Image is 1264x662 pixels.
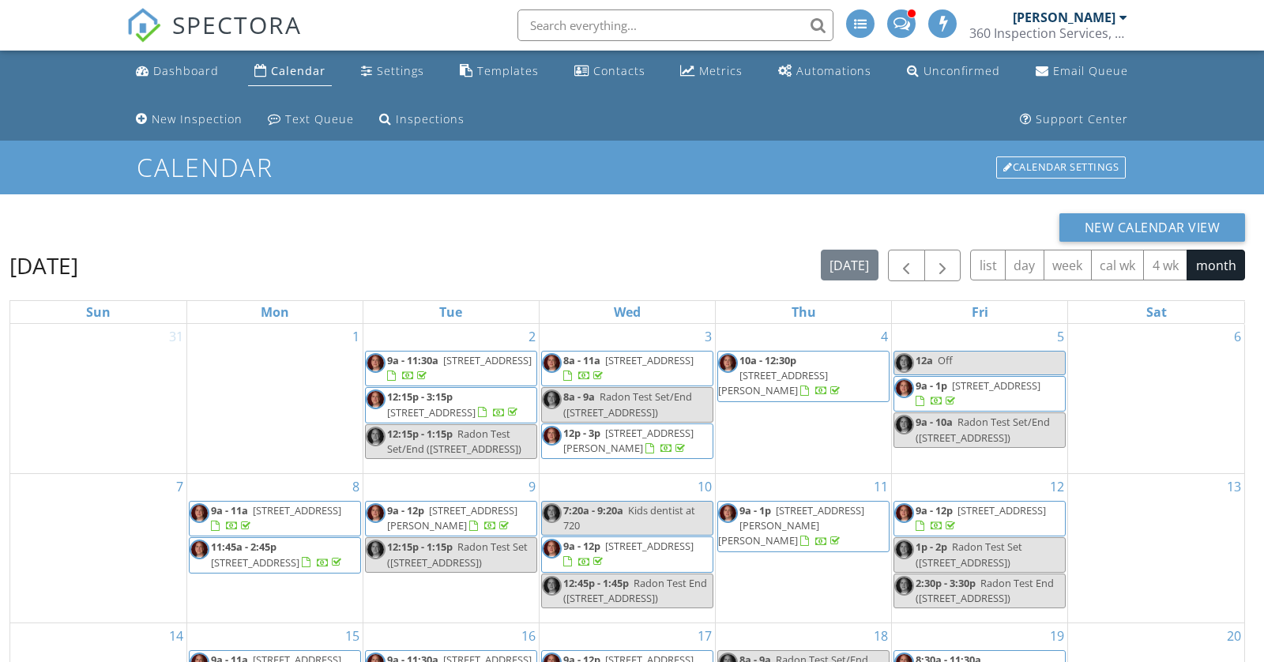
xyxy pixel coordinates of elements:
[894,540,914,559] img: headshot.jpeg
[894,503,914,523] img: headshot.jpeg
[1224,474,1244,499] a: Go to September 13, 2025
[593,63,645,78] div: Contacts
[563,353,600,367] span: 8a - 11a
[10,324,186,474] td: Go to August 31, 2025
[916,576,976,590] span: 2:30p - 3:30p
[373,105,471,134] a: Inspections
[1059,213,1246,242] button: New Calendar View
[248,57,332,86] a: Calendar
[894,353,914,373] img: headshot.jpeg
[258,301,292,323] a: Monday
[892,324,1068,474] td: Go to September 5, 2025
[172,8,302,41] span: SPECTORA
[541,351,713,386] a: 8a - 11a [STREET_ADDRESS]
[387,503,424,517] span: 9a - 12p
[366,503,386,523] img: headshot.jpeg
[349,474,363,499] a: Go to September 8, 2025
[190,540,209,559] img: headshot.jpeg
[387,353,438,367] span: 9a - 11:30a
[916,415,953,429] span: 9a - 10a
[1005,250,1044,280] button: day
[9,250,78,281] h2: [DATE]
[699,63,743,78] div: Metrics
[387,503,517,532] span: [STREET_ADDRESS][PERSON_NAME]
[563,539,600,553] span: 9a - 12p
[888,250,925,282] button: Previous month
[916,576,1054,605] span: Radon Test End ([STREET_ADDRESS])
[916,540,947,554] span: 1p - 2p
[387,427,453,441] span: 12:15p - 1:15p
[189,537,361,573] a: 11:45a - 2:45p [STREET_ADDRESS]
[1224,623,1244,649] a: Go to September 20, 2025
[166,623,186,649] a: Go to September 14, 2025
[539,324,715,474] td: Go to September 3, 2025
[605,539,694,553] span: [STREET_ADDRESS]
[10,474,186,623] td: Go to September 7, 2025
[1047,623,1067,649] a: Go to September 19, 2025
[796,63,871,78] div: Automations
[996,156,1126,179] div: Calendar Settings
[788,301,819,323] a: Thursday
[271,63,325,78] div: Calendar
[563,503,695,532] span: Kids dentist at 720
[211,540,344,569] a: 11:45a - 2:45p [STREET_ADDRESS]
[190,503,209,523] img: headshot.jpeg
[285,111,354,126] div: Text Queue
[137,153,1127,181] h1: Calendar
[916,353,933,367] span: 12a
[211,503,341,532] a: 9a - 11a [STREET_ADDRESS]
[366,540,386,559] img: headshot.jpeg
[871,623,891,649] a: Go to September 18, 2025
[518,623,539,649] a: Go to September 16, 2025
[525,474,539,499] a: Go to September 9, 2025
[924,63,1000,78] div: Unconfirmed
[702,324,715,349] a: Go to September 3, 2025
[542,576,562,596] img: headshot.jpeg
[892,474,1068,623] td: Go to September 12, 2025
[443,353,532,367] span: [STREET_ADDRESS]
[916,378,947,393] span: 9a - 1p
[716,324,892,474] td: Go to September 4, 2025
[253,503,341,517] span: [STREET_ADDRESS]
[387,540,528,569] span: Radon Test Set ([STREET_ADDRESS])
[957,503,1046,517] span: [STREET_ADDRESS]
[568,57,652,86] a: Contacts
[718,368,828,397] span: [STREET_ADDRESS][PERSON_NAME]
[189,501,361,536] a: 9a - 11a [STREET_ADDRESS]
[916,503,1046,532] a: 9a - 12p [STREET_ADDRESS]
[153,63,219,78] div: Dashboard
[871,474,891,499] a: Go to September 11, 2025
[126,21,302,55] a: SPECTORA
[970,250,1006,280] button: list
[718,503,864,547] span: [STREET_ADDRESS][PERSON_NAME][PERSON_NAME]
[130,105,249,134] a: New Inspection
[349,324,363,349] a: Go to September 1, 2025
[517,9,833,41] input: Search everything...
[938,353,953,367] span: Off
[694,623,715,649] a: Go to September 17, 2025
[716,474,892,623] td: Go to September 11, 2025
[355,57,431,86] a: Settings
[563,539,694,568] a: 9a - 12p [STREET_ADDRESS]
[542,426,562,446] img: headshot.jpeg
[366,353,386,373] img: headshot.jpeg
[717,351,890,402] a: 10a - 12:30p [STREET_ADDRESS][PERSON_NAME]
[674,57,749,86] a: Metrics
[1231,324,1244,349] a: Go to September 6, 2025
[611,301,644,323] a: Wednesday
[542,389,562,409] img: headshot.jpeg
[1053,63,1128,78] div: Email Queue
[436,301,465,323] a: Tuesday
[563,426,600,440] span: 12p - 3p
[126,8,161,43] img: The Best Home Inspection Software - Spectora
[1044,250,1092,280] button: week
[387,389,521,419] a: 12:15p - 3:15p [STREET_ADDRESS]
[916,415,1050,444] span: Radon Test Set/End ([STREET_ADDRESS])
[821,250,878,280] button: [DATE]
[387,389,453,404] span: 12:15p - 3:15p
[718,353,738,373] img: headshot.jpeg
[718,503,864,547] a: 9a - 1p [STREET_ADDRESS][PERSON_NAME][PERSON_NAME]
[878,324,891,349] a: Go to September 4, 2025
[363,324,539,474] td: Go to September 2, 2025
[924,250,961,282] button: Next month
